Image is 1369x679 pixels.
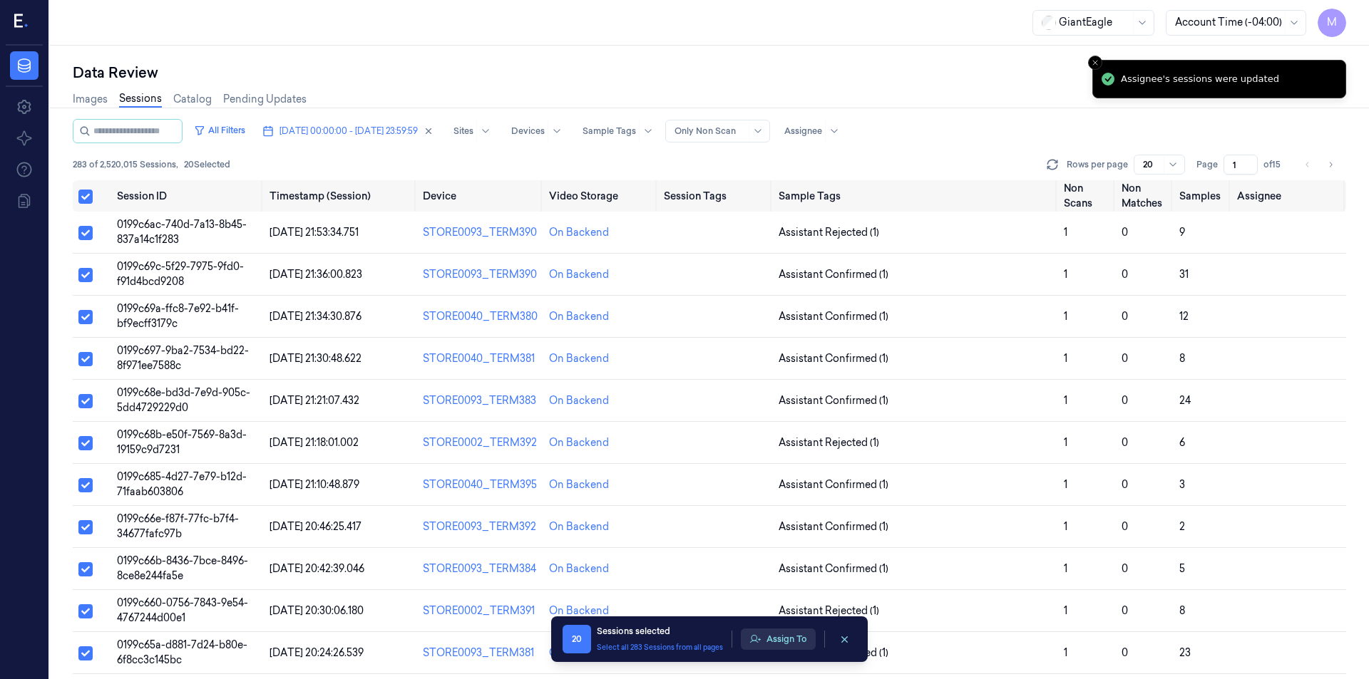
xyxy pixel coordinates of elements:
[78,436,93,450] button: Select row
[1318,9,1346,37] button: M
[78,478,93,492] button: Select row
[73,63,1346,83] div: Data Review
[423,646,538,660] div: STORE0093_TERM381
[78,310,93,324] button: Select row
[1122,646,1128,659] span: 0
[1122,436,1128,449] span: 0
[1122,562,1128,575] span: 0
[549,477,609,492] div: On Backend
[423,393,538,408] div: STORE0093_TERM383
[111,180,265,212] th: Session ID
[1122,226,1128,239] span: 0
[1122,394,1128,407] span: 0
[1179,352,1185,365] span: 8
[1179,478,1185,491] span: 3
[779,351,888,366] span: Assistant Confirmed (1)
[78,520,93,534] button: Select row
[117,386,250,414] span: 0199c68e-bd3d-7e9d-905c-5dd4729229d0
[1122,520,1128,533] span: 0
[73,92,108,107] a: Images
[1064,352,1067,365] span: 1
[423,477,538,492] div: STORE0040_TERM395
[779,309,888,324] span: Assistant Confirmed (1)
[1122,310,1128,323] span: 0
[423,309,538,324] div: STORE0040_TERM380
[1064,394,1067,407] span: 1
[1231,180,1346,212] th: Assignee
[270,520,362,533] span: [DATE] 20:46:25.417
[117,512,239,540] span: 0199c66e-f87f-77fc-b7f4-34677fafc97b
[78,604,93,618] button: Select row
[423,435,538,450] div: STORE0002_TERM392
[270,226,359,239] span: [DATE] 21:53:34.751
[78,268,93,282] button: Select row
[423,267,538,282] div: STORE0093_TERM390
[549,561,609,576] div: On Backend
[549,393,609,408] div: On Backend
[73,158,178,171] span: 283 of 2,520,015 Sessions ,
[549,603,609,618] div: On Backend
[257,120,439,142] button: [DATE] 00:00:00 - [DATE] 23:59:59
[423,225,538,240] div: STORE0093_TERM390
[1321,155,1340,175] button: Go to next page
[270,562,364,575] span: [DATE] 20:42:39.046
[1116,180,1174,212] th: Non Matches
[117,596,248,624] span: 0199c660-0756-7843-9e54-4767244d00e1
[658,180,773,212] th: Session Tags
[184,158,230,171] span: 20 Selected
[1122,268,1128,281] span: 0
[1122,604,1128,617] span: 0
[543,180,658,212] th: Video Storage
[1179,268,1189,281] span: 31
[188,119,251,142] button: All Filters
[223,92,307,107] a: Pending Updates
[1064,604,1067,617] span: 1
[1064,268,1067,281] span: 1
[117,428,247,456] span: 0199c68b-e50f-7569-8a3d-19159c9d7231
[779,519,888,534] span: Assistant Confirmed (1)
[1179,646,1191,659] span: 23
[1298,155,1340,175] nav: pagination
[1174,180,1231,212] th: Samples
[270,478,359,491] span: [DATE] 21:10:48.879
[423,519,538,534] div: STORE0093_TERM392
[1088,56,1102,70] button: Close toast
[1179,604,1185,617] span: 8
[1179,436,1185,449] span: 6
[270,352,362,365] span: [DATE] 21:30:48.622
[78,352,93,366] button: Select row
[549,435,609,450] div: On Backend
[78,226,93,240] button: Select row
[270,394,359,407] span: [DATE] 21:21:07.432
[78,562,93,576] button: Select row
[1064,478,1067,491] span: 1
[549,309,609,324] div: On Backend
[779,435,879,450] span: Assistant Rejected (1)
[549,225,609,240] div: On Backend
[779,603,879,618] span: Assistant Rejected (1)
[270,268,362,281] span: [DATE] 21:36:00.823
[1179,226,1185,239] span: 9
[173,92,212,107] a: Catalog
[117,302,239,330] span: 0199c69a-ffc8-7e92-b41f-bf9ecff3179c
[597,642,723,653] button: Select all 283 Sessions from all pages
[1196,158,1218,171] span: Page
[423,561,538,576] div: STORE0093_TERM384
[1179,562,1185,575] span: 5
[417,180,543,212] th: Device
[1058,180,1116,212] th: Non Scans
[773,180,1059,212] th: Sample Tags
[597,625,723,638] div: Sessions selected
[741,628,816,650] button: Assign To
[779,477,888,492] span: Assistant Confirmed (1)
[1121,72,1279,86] div: Assignee's sessions were updated
[117,638,247,666] span: 0199c65a-d881-7d24-b80e-6f8cc3c145bc
[563,625,591,653] span: 20
[117,260,244,288] span: 0199c69c-5f29-7975-9fd0-f91d4bcd9208
[1064,226,1067,239] span: 1
[779,225,879,240] span: Assistant Rejected (1)
[779,561,888,576] span: Assistant Confirmed (1)
[1064,310,1067,323] span: 1
[1263,158,1286,171] span: of 15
